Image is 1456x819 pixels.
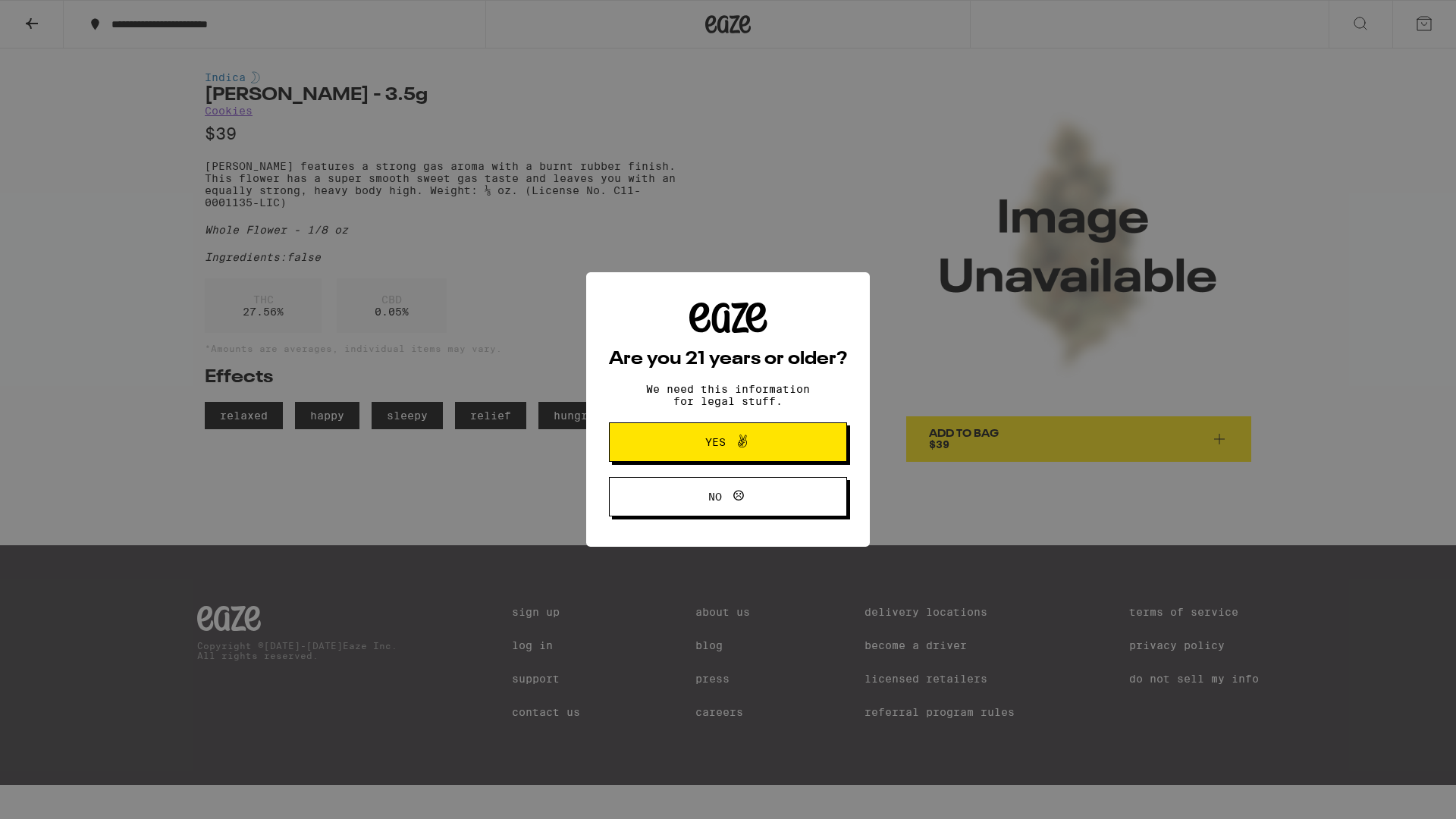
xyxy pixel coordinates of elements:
span: No [708,491,722,502]
button: No [609,477,847,516]
p: We need this information for legal stuff. [633,383,823,407]
button: Yes [609,422,847,462]
h2: Are you 21 years or older? [609,350,847,369]
span: Yes [705,437,726,447]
